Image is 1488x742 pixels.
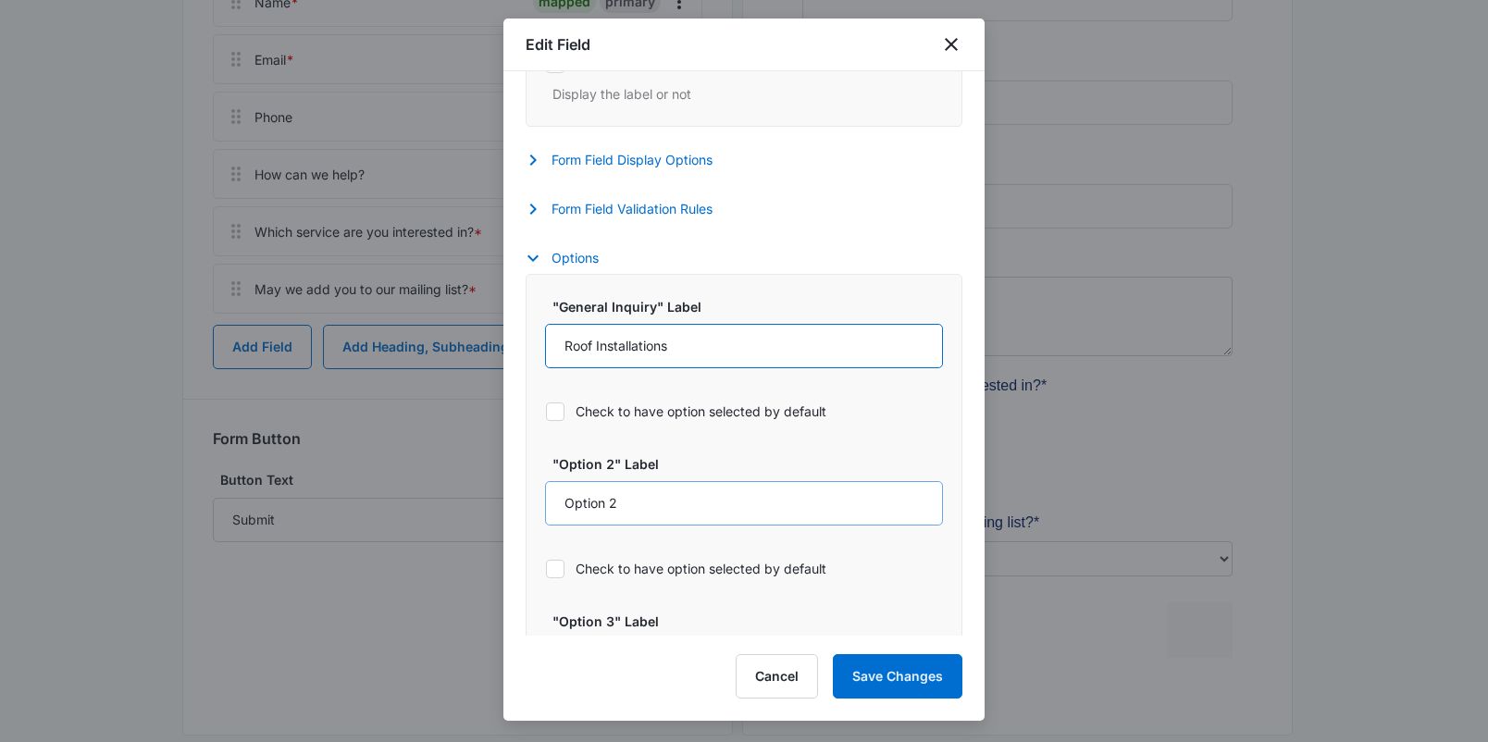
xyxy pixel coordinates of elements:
[19,468,74,490] label: Option 3
[552,297,950,316] label: "General Inquiry" Label
[552,454,950,474] label: "Option 2" Label
[526,149,731,171] button: Form Field Display Options
[552,612,950,631] label: "Option 3" Label
[366,666,602,722] iframe: reCAPTCHA
[545,324,943,368] input: "General Inquiry" Label
[526,247,617,269] button: Options
[19,527,119,550] label: General Inquiry
[19,498,74,520] label: Option 2
[833,654,962,699] button: Save Changes
[545,481,943,526] input: "Option 2" Label
[526,198,731,220] button: Form Field Validation Rules
[545,559,943,578] label: Check to have option selected by default
[12,686,58,701] span: Submit
[552,84,943,104] p: Display the label or not
[545,402,943,421] label: Check to have option selected by default
[526,33,590,56] h1: Edit Field
[940,33,962,56] button: close
[736,654,818,699] button: Cancel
